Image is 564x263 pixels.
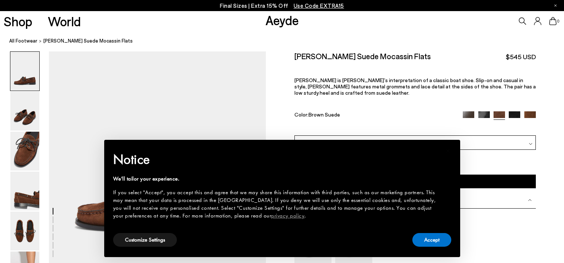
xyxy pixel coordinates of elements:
p: Final Sizes | Extra 15% Off [220,1,344,10]
span: × [446,145,451,156]
img: Harris Suede Mocassin Flats - Image 2 [10,92,39,131]
h2: [PERSON_NAME] Suede Mocassin Flats [294,51,431,61]
img: svg%3E [528,198,532,202]
nav: breadcrumb [9,31,564,51]
a: privacy policy [271,212,304,219]
img: Harris Suede Mocassin Flats - Image 5 [10,212,39,250]
span: Navigate to /collections/ss25-final-sizes [294,2,344,9]
a: 0 [549,17,557,25]
img: Harris Suede Mocassin Flats - Image 3 [10,132,39,171]
a: All Footwear [9,37,37,45]
span: [PERSON_NAME] is [PERSON_NAME]’s interpretation of a classic boat shoe. Slip-on and casual in sty... [294,77,536,96]
span: $545 USD [506,52,536,61]
img: Harris Suede Mocassin Flats - Image 4 [10,172,39,210]
div: If you select "Accept", you accept this and agree that we may share this information with third p... [113,189,439,220]
button: Close this notice [439,142,457,160]
span: [PERSON_NAME] Suede Mocassin Flats [43,37,133,45]
span: Brown Suede [309,111,340,118]
div: Color: [294,111,455,120]
div: We'll tailor your experience. [113,175,439,183]
a: Shop [4,15,32,28]
a: World [48,15,81,28]
img: svg%3E [529,142,532,146]
img: Harris Suede Mocassin Flats - Image 1 [10,52,39,91]
button: Customize Settings [113,233,177,247]
a: Aeyde [265,12,299,28]
h2: Notice [113,150,439,169]
button: Accept [412,233,451,247]
span: 0 [557,19,560,23]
